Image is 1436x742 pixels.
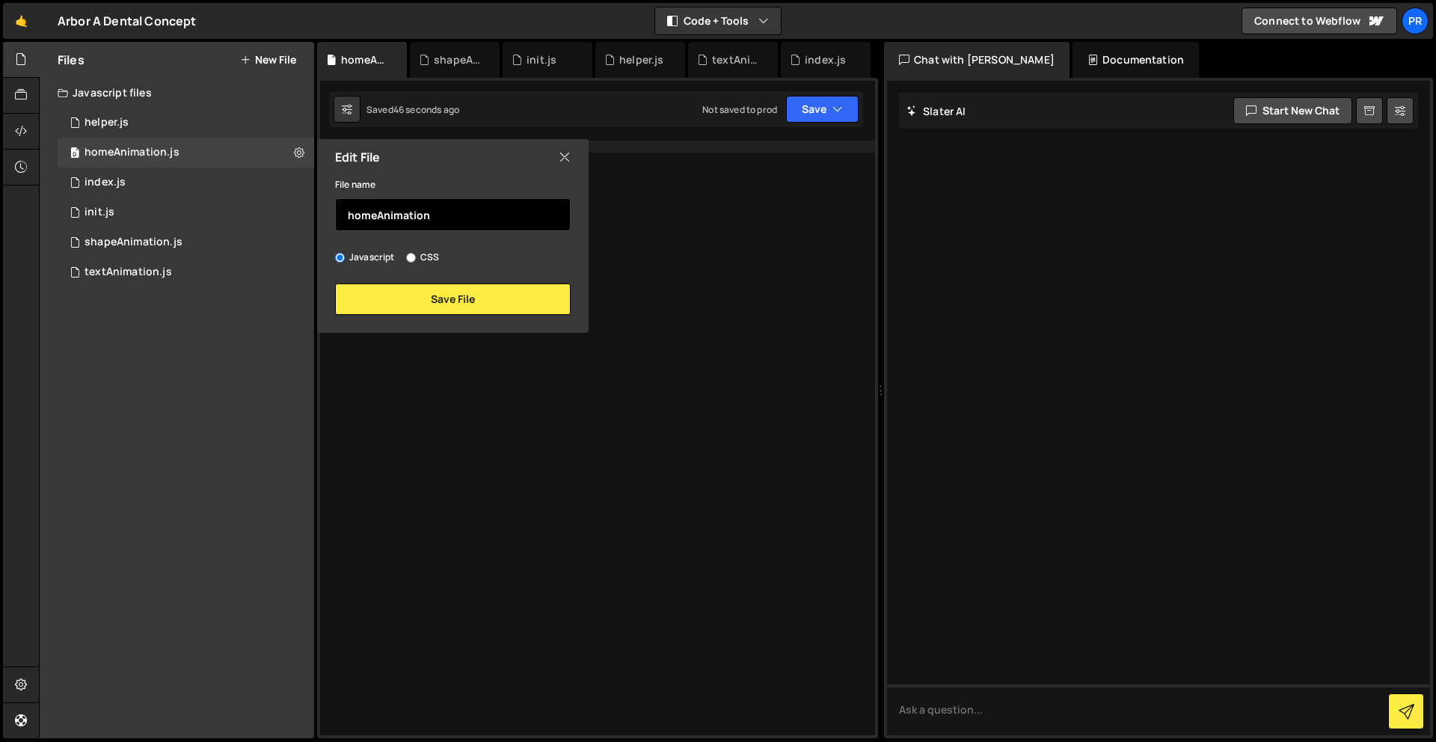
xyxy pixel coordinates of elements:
button: Code + Tools [655,7,781,34]
div: helper.js [85,116,129,129]
div: helper.js [619,52,663,67]
div: homeAnimation.js [341,52,389,67]
div: Javascript files [40,78,314,108]
input: Name [335,198,571,231]
div: 16988/46598.js [58,168,314,197]
a: pr [1402,7,1429,34]
div: Saved [366,103,459,116]
span: 0 [70,148,79,160]
div: textAnimation.js [85,266,172,279]
div: Not saved to prod [702,103,777,116]
div: 16988/47371.js [58,138,314,168]
div: 16988/47234.js [58,227,314,257]
div: index.js [85,176,126,189]
div: homeAnimation.js [85,146,179,159]
div: shapeAnimation.js [434,52,482,67]
a: 🤙 [3,3,40,39]
div: init.js [527,52,556,67]
input: Javascript [335,253,345,263]
div: Documentation [1073,42,1199,78]
label: File name [335,177,375,192]
button: Save [786,96,859,123]
div: 46 seconds ago [393,103,459,116]
h2: Slater AI [906,104,966,118]
a: Connect to Webflow [1242,7,1397,34]
div: index.js [805,52,846,67]
label: CSS [406,250,439,265]
div: 16988/47232.js [58,108,314,138]
div: init.js [85,206,114,219]
div: 16988/47233.js [58,197,314,227]
div: Chat with [PERSON_NAME] [884,42,1070,78]
div: Arbor A Dental Concept [58,12,197,30]
button: Save File [335,283,571,315]
button: Start new chat [1233,97,1352,124]
h2: Edit File [335,149,380,165]
label: Javascript [335,250,395,265]
button: New File [240,54,296,66]
div: 16988/47231.js [58,257,314,287]
div: shapeAnimation.js [85,236,182,249]
div: textAnimation.js [712,52,760,67]
input: CSS [406,253,416,263]
h2: Files [58,52,85,68]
